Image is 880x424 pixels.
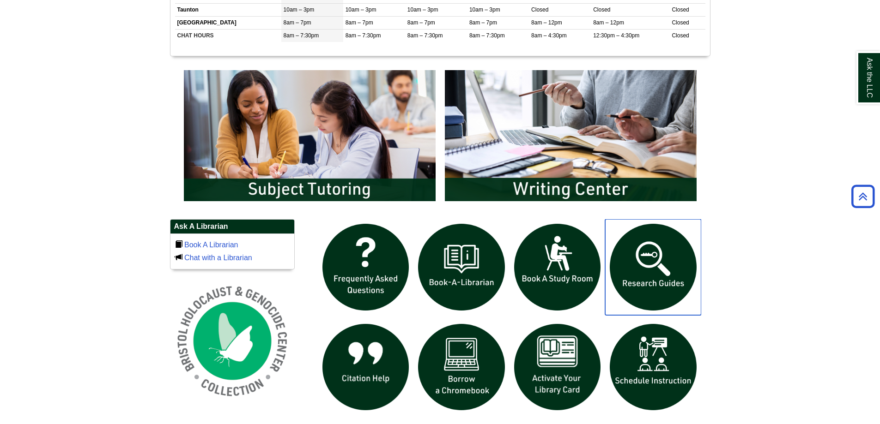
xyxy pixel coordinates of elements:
span: 8am – 7:30pm [284,32,319,39]
span: Closed [672,32,689,39]
span: Closed [593,6,610,13]
span: 8am – 7pm [346,19,373,26]
span: 10am – 3pm [469,6,500,13]
td: Taunton [175,3,281,16]
img: activate Library Card icon links to form to activate student ID into library card [510,319,606,415]
span: Closed [531,6,548,13]
span: 8am – 12pm [593,19,624,26]
span: 8am – 7:30pm [346,32,381,39]
span: 10am – 3pm [346,6,376,13]
img: Research Guides icon links to research guides web page [605,219,701,315]
span: 10am – 3pm [284,6,315,13]
a: Chat with a Librarian [184,254,252,262]
img: Holocaust and Genocide Collection [170,279,295,403]
span: 8am – 4:30pm [531,32,567,39]
span: Closed [672,19,689,26]
span: 12:30pm – 4:30pm [593,32,639,39]
img: Subject Tutoring Information [179,66,440,206]
span: 8am – 7:30pm [407,32,443,39]
img: citation help icon links to citation help guide page [318,319,414,415]
a: Back to Top [848,190,878,203]
span: 10am – 3pm [407,6,438,13]
img: book a study room icon links to book a study room web page [510,219,606,315]
img: Borrow a chromebook icon links to the borrow a chromebook web page [413,319,510,415]
span: 8am – 7pm [469,19,497,26]
img: Writing Center Information [440,66,701,206]
td: CHAT HOURS [175,29,281,42]
div: slideshow [318,219,701,419]
a: Book A Librarian [184,241,238,249]
span: 8am – 7:30pm [469,32,505,39]
span: Closed [672,6,689,13]
span: 8am – 7pm [407,19,435,26]
img: Book a Librarian icon links to book a librarian web page [413,219,510,315]
h2: Ask A Librarian [170,220,294,234]
span: 8am – 12pm [531,19,562,26]
img: frequently asked questions [318,219,414,315]
img: For faculty. Schedule Library Instruction icon links to form. [605,319,701,415]
div: slideshow [179,66,701,210]
td: [GEOGRAPHIC_DATA] [175,16,281,29]
span: 8am – 7pm [284,19,311,26]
